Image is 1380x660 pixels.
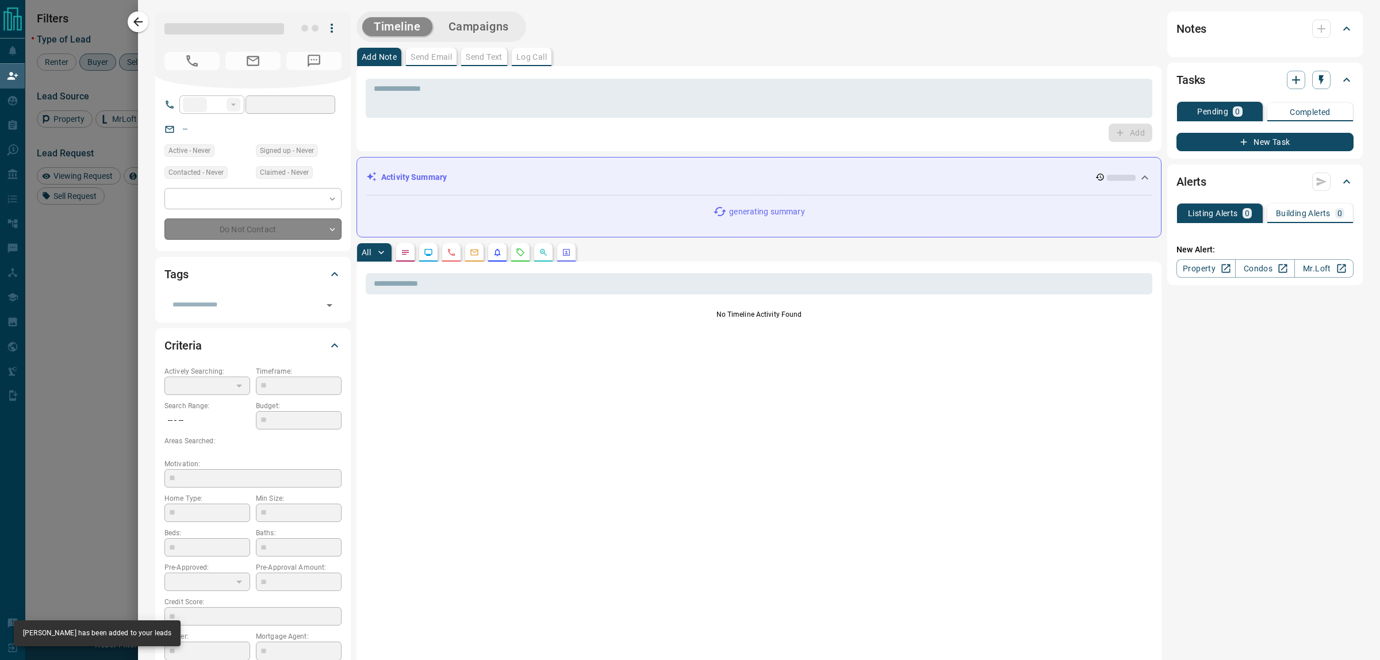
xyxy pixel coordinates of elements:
p: 0 [1245,209,1249,217]
p: Budget: [256,401,342,411]
button: Campaigns [437,17,520,36]
p: Mortgage Agent: [256,631,342,642]
p: Add Note [362,53,397,61]
span: Contacted - Never [168,167,224,178]
button: New Task [1176,133,1354,151]
p: Actively Searching: [164,366,250,377]
h2: Notes [1176,20,1206,38]
div: Tasks [1176,66,1354,94]
svg: Agent Actions [562,248,571,257]
p: Building Alerts [1276,209,1331,217]
p: 0 [1235,108,1240,116]
p: All [362,248,371,256]
p: Pre-Approval Amount: [256,562,342,573]
h2: Alerts [1176,172,1206,191]
svg: Calls [447,248,456,257]
p: Credit Score: [164,597,342,607]
div: Alerts [1176,168,1354,195]
button: Open [321,297,338,313]
svg: Notes [401,248,410,257]
svg: Requests [516,248,525,257]
span: Claimed - Never [260,167,309,178]
p: -- - -- [164,411,250,430]
p: Areas Searched: [164,436,342,446]
h2: Criteria [164,336,202,355]
div: Notes [1176,15,1354,43]
p: No Timeline Activity Found [366,309,1152,320]
button: Timeline [362,17,432,36]
p: generating summary [729,206,804,218]
p: Listing Alerts [1188,209,1238,217]
p: Pending [1197,108,1228,116]
a: -- [183,124,187,133]
p: Completed [1290,108,1331,116]
div: [PERSON_NAME] has been added to your leads [23,624,171,643]
a: Mr.Loft [1294,259,1354,278]
span: Active - Never [168,145,210,156]
div: Activity Summary [366,167,1152,188]
svg: Lead Browsing Activity [424,248,433,257]
p: Pre-Approved: [164,562,250,573]
p: Min Size: [256,493,342,504]
p: New Alert: [1176,244,1354,256]
p: Search Range: [164,401,250,411]
span: No Number [286,52,342,70]
a: Property [1176,259,1236,278]
a: Condos [1235,259,1294,278]
svg: Emails [470,248,479,257]
p: Timeframe: [256,366,342,377]
p: Beds: [164,528,250,538]
p: Lawyer: [164,631,250,642]
div: Do Not Contact [164,218,342,240]
h2: Tasks [1176,71,1205,89]
p: Activity Summary [381,171,447,183]
p: Home Type: [164,493,250,504]
svg: Opportunities [539,248,548,257]
span: No Email [225,52,281,70]
svg: Listing Alerts [493,248,502,257]
p: 0 [1337,209,1342,217]
div: Tags [164,260,342,288]
div: Criteria [164,332,342,359]
span: Signed up - Never [260,145,314,156]
p: Baths: [256,528,342,538]
span: No Number [164,52,220,70]
p: Motivation: [164,459,342,469]
h2: Tags [164,265,188,283]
